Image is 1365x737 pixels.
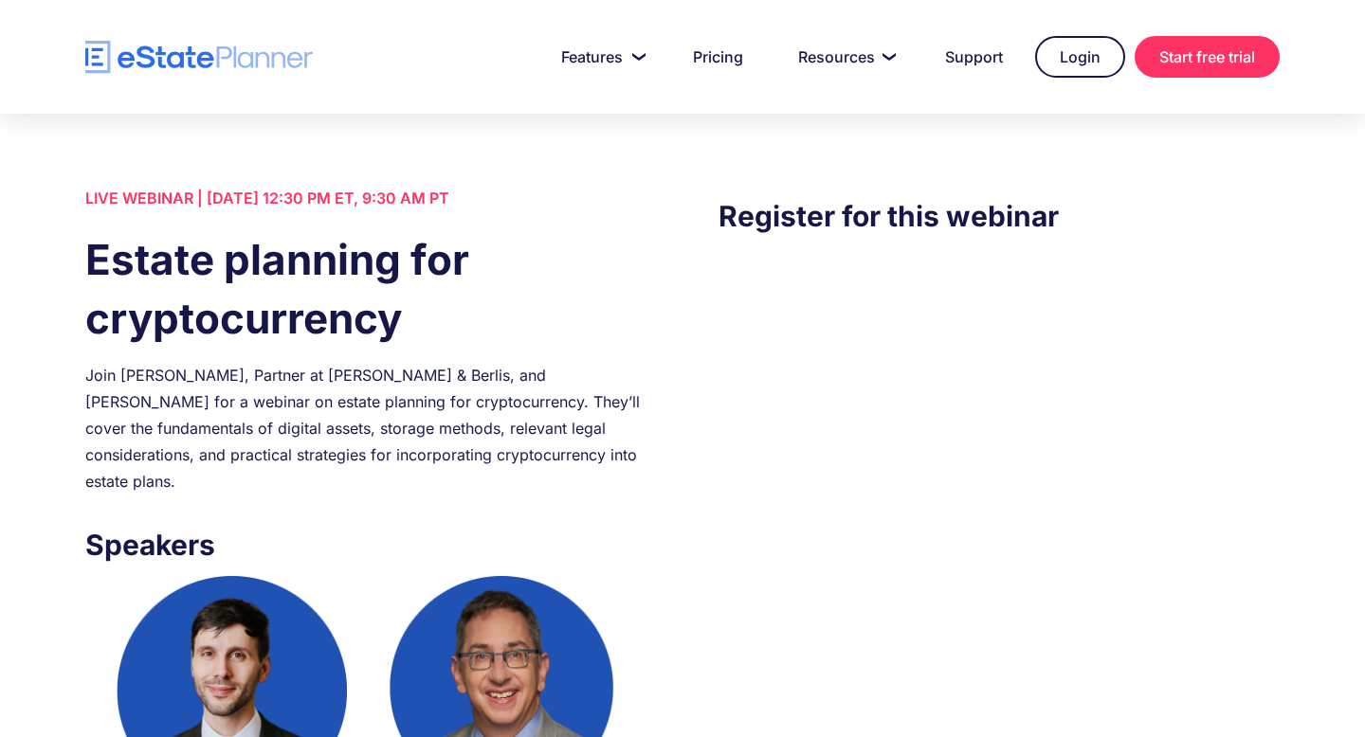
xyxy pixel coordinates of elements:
[85,185,646,211] div: LIVE WEBINAR | [DATE] 12:30 PM ET, 9:30 AM PT
[775,38,913,76] a: Resources
[670,38,766,76] a: Pricing
[85,523,646,566] h3: Speakers
[85,41,313,74] a: home
[85,230,646,348] h1: Estate planning for cryptocurrency
[1135,36,1280,78] a: Start free trial
[85,362,646,494] div: Join [PERSON_NAME], Partner at [PERSON_NAME] & Berlis, and [PERSON_NAME] for a webinar on estate ...
[922,38,1026,76] a: Support
[719,276,1280,418] iframe: Form 0
[719,194,1280,238] h3: Register for this webinar
[1035,36,1125,78] a: Login
[538,38,661,76] a: Features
